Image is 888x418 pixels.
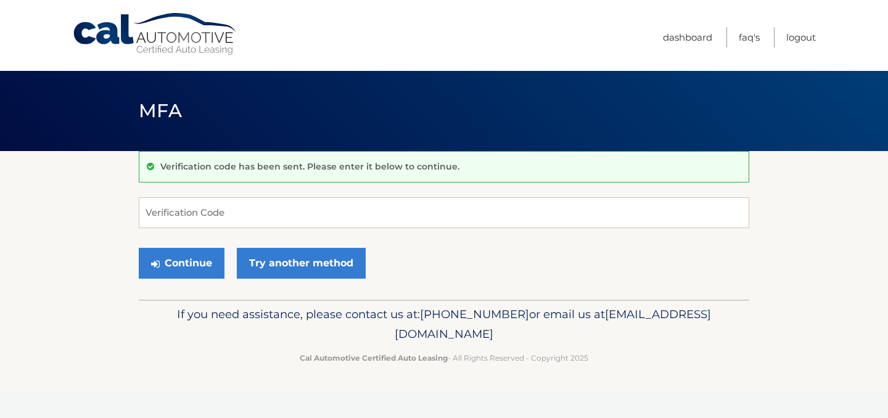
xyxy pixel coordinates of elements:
[160,161,459,172] p: Verification code has been sent. Please enter it below to continue.
[139,248,224,279] button: Continue
[237,248,366,279] a: Try another method
[139,197,749,228] input: Verification Code
[663,27,712,47] a: Dashboard
[147,351,741,364] p: - All Rights Reserved - Copyright 2025
[395,307,711,341] span: [EMAIL_ADDRESS][DOMAIN_NAME]
[739,27,760,47] a: FAQ's
[147,305,741,344] p: If you need assistance, please contact us at: or email us at
[72,12,239,56] a: Cal Automotive
[300,353,448,363] strong: Cal Automotive Certified Auto Leasing
[139,99,182,122] span: MFA
[786,27,816,47] a: Logout
[420,307,529,321] span: [PHONE_NUMBER]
